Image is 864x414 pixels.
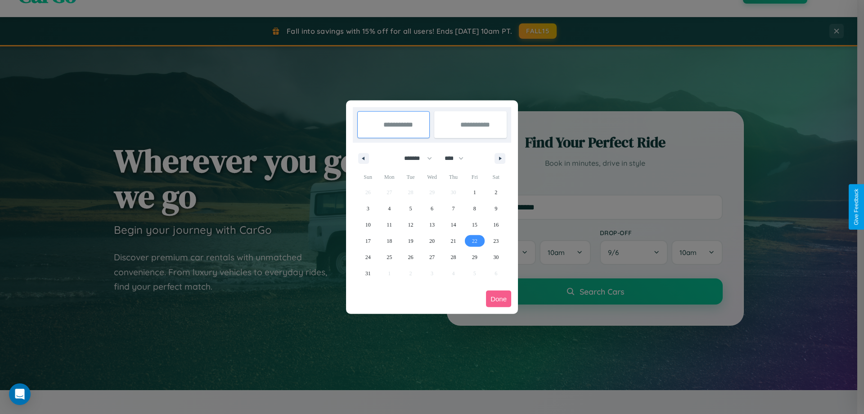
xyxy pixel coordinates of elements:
span: 11 [387,217,392,233]
span: Wed [421,170,442,184]
button: 19 [400,233,421,249]
span: 8 [473,200,476,217]
span: 7 [452,200,454,217]
button: 1 [464,184,485,200]
span: 27 [429,249,435,265]
button: 24 [357,249,378,265]
button: 12 [400,217,421,233]
span: Thu [443,170,464,184]
span: 5 [409,200,412,217]
span: Fri [464,170,485,184]
button: 20 [421,233,442,249]
span: Mon [378,170,400,184]
button: 23 [486,233,507,249]
span: Sun [357,170,378,184]
span: 9 [495,200,497,217]
span: 29 [472,249,477,265]
span: Sat [486,170,507,184]
span: 26 [408,249,414,265]
button: 18 [378,233,400,249]
button: 14 [443,217,464,233]
button: 6 [421,200,442,217]
span: 15 [472,217,477,233]
span: 22 [472,233,477,249]
button: 3 [357,200,378,217]
span: 4 [388,200,391,217]
button: 2 [486,184,507,200]
button: 26 [400,249,421,265]
span: 13 [429,217,435,233]
button: 30 [486,249,507,265]
button: 29 [464,249,485,265]
button: 16 [486,217,507,233]
span: 1 [473,184,476,200]
span: 23 [493,233,499,249]
button: 25 [378,249,400,265]
button: 22 [464,233,485,249]
span: 21 [450,233,456,249]
span: 31 [365,265,371,282]
div: Open Intercom Messenger [9,383,31,405]
button: 9 [486,200,507,217]
button: 7 [443,200,464,217]
button: 4 [378,200,400,217]
span: 16 [493,217,499,233]
span: 18 [387,233,392,249]
span: 17 [365,233,371,249]
button: Done [486,291,511,307]
span: 10 [365,217,371,233]
span: 30 [493,249,499,265]
button: 28 [443,249,464,265]
div: Give Feedback [853,189,859,225]
span: 20 [429,233,435,249]
span: 2 [495,184,497,200]
button: 17 [357,233,378,249]
button: 21 [443,233,464,249]
span: 3 [367,200,369,217]
button: 13 [421,217,442,233]
button: 11 [378,217,400,233]
button: 27 [421,249,442,265]
button: 5 [400,200,421,217]
span: 6 [431,200,433,217]
span: 14 [450,217,456,233]
button: 15 [464,217,485,233]
span: 19 [408,233,414,249]
span: 24 [365,249,371,265]
span: 25 [387,249,392,265]
button: 8 [464,200,485,217]
button: 31 [357,265,378,282]
span: 12 [408,217,414,233]
span: 28 [450,249,456,265]
button: 10 [357,217,378,233]
span: Tue [400,170,421,184]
